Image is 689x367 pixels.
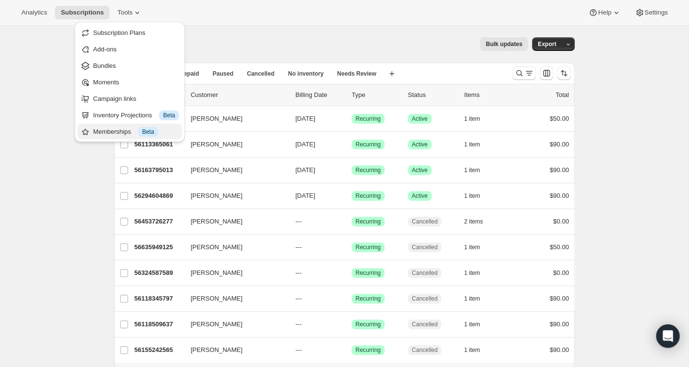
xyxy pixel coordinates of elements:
[464,243,480,251] span: 1 item
[553,218,569,225] span: $0.00
[557,66,571,80] button: Sort the results
[412,295,437,303] span: Cancelled
[163,112,175,119] span: Beta
[582,6,626,19] button: Help
[78,25,182,40] button: Subscription Plans
[464,318,491,331] button: 1 item
[295,115,315,122] span: [DATE]
[352,90,400,100] div: Type
[513,66,536,80] button: Search and filter results
[134,215,569,228] div: 56453726277[PERSON_NAME]---SuccessRecurringCancelled2 items$0.00
[134,266,569,280] div: 56324587589[PERSON_NAME]---SuccessRecurringCancelled1 item$0.00
[295,320,302,328] span: ---
[464,343,491,357] button: 1 item
[117,9,132,16] span: Tools
[185,291,282,306] button: [PERSON_NAME]
[549,295,569,302] span: $90.00
[464,138,491,151] button: 1 item
[134,90,569,100] div: IDCustomerBilling DateTypeStatusItemsTotal
[191,217,242,226] span: [PERSON_NAME]
[464,295,480,303] span: 1 item
[191,140,242,149] span: [PERSON_NAME]
[191,294,242,303] span: [PERSON_NAME]
[185,137,282,152] button: [PERSON_NAME]
[355,115,381,123] span: Recurring
[464,90,513,100] div: Items
[629,6,673,19] button: Settings
[134,242,183,252] p: 56635949125
[464,240,491,254] button: 1 item
[295,166,315,174] span: [DATE]
[538,40,556,48] span: Export
[355,243,381,251] span: Recurring
[191,319,242,329] span: [PERSON_NAME]
[93,111,179,120] div: Inventory Projections
[134,217,183,226] p: 56453726277
[412,218,437,225] span: Cancelled
[355,141,381,148] span: Recurring
[93,29,145,36] span: Subscription Plans
[295,295,302,302] span: ---
[78,58,182,73] button: Bundles
[191,165,242,175] span: [PERSON_NAME]
[355,320,381,328] span: Recurring
[412,166,428,174] span: Active
[355,166,381,174] span: Recurring
[549,243,569,251] span: $50.00
[191,268,242,278] span: [PERSON_NAME]
[21,9,47,16] span: Analytics
[93,79,119,86] span: Moments
[355,269,381,277] span: Recurring
[656,324,679,348] div: Open Intercom Messenger
[532,37,562,51] button: Export
[191,191,242,201] span: [PERSON_NAME]
[556,90,569,100] p: Total
[412,192,428,200] span: Active
[464,166,480,174] span: 1 item
[134,319,183,329] p: 56118509637
[134,318,569,331] div: 56118509637[PERSON_NAME]---SuccessRecurringCancelled1 item$90.00
[295,243,302,251] span: ---
[78,74,182,90] button: Moments
[78,91,182,106] button: Campaign links
[464,266,491,280] button: 1 item
[295,90,344,100] p: Billing Date
[464,215,494,228] button: 2 items
[464,112,491,126] button: 1 item
[134,112,569,126] div: 56519229509[PERSON_NAME][DATE]SuccessRecurringSuccessActive1 item$50.00
[464,189,491,203] button: 1 item
[480,37,528,51] button: Bulk updates
[134,138,569,151] div: 56113365061[PERSON_NAME][DATE]SuccessRecurringSuccessActive1 item$90.00
[464,218,483,225] span: 2 items
[464,192,480,200] span: 1 item
[134,345,183,355] p: 56155242565
[464,292,491,305] button: 1 item
[185,214,282,229] button: [PERSON_NAME]
[134,294,183,303] p: 56118345797
[540,66,553,80] button: Customize table column order and visibility
[78,107,182,123] button: Inventory Projections
[412,346,437,354] span: Cancelled
[185,188,282,204] button: [PERSON_NAME]
[464,163,491,177] button: 1 item
[112,6,148,19] button: Tools
[598,9,611,16] span: Help
[78,41,182,57] button: Add-ons
[295,192,315,199] span: [DATE]
[549,141,569,148] span: $90.00
[337,70,376,78] span: Needs Review
[134,189,569,203] div: 56294604869[PERSON_NAME][DATE]SuccessRecurringSuccessActive1 item$90.00
[549,115,569,122] span: $50.00
[93,62,116,69] span: Bundles
[295,346,302,353] span: ---
[355,218,381,225] span: Recurring
[549,346,569,353] span: $90.00
[93,46,116,53] span: Add-ons
[408,90,456,100] p: Status
[295,218,302,225] span: ---
[464,269,480,277] span: 1 item
[355,192,381,200] span: Recurring
[355,295,381,303] span: Recurring
[185,317,282,332] button: [PERSON_NAME]
[464,320,480,328] span: 1 item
